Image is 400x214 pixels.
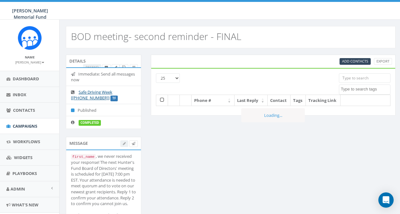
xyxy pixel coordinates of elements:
[12,202,39,208] span: What's New
[66,55,141,67] div: Details
[25,55,35,59] small: Name
[374,58,392,65] a: Export
[79,120,101,126] label: completed
[66,68,141,86] li: Immediate: Send all messages now
[15,60,44,64] small: [PERSON_NAME]
[71,108,78,112] i: Published
[235,95,268,106] th: Last Reply
[110,96,118,101] label: TF
[291,95,306,106] th: Tags
[71,31,241,42] h2: BOD meeting- second reminder - FINAL
[192,95,235,106] th: Phone #
[14,155,32,160] span: Widgets
[132,141,135,146] span: Send Test Message
[66,137,141,150] div: Message
[71,154,96,160] code: first_name
[339,73,390,83] input: Type to search
[122,65,126,70] span: Clone Campaign
[132,65,135,70] span: View Campaign Delivery Statistics
[13,139,40,144] span: Workflows
[341,86,390,92] textarea: Search
[71,89,112,101] a: Safe Driving Week [[PHONE_NUMBER]]
[378,192,394,208] div: Open Intercom Messenger
[12,8,48,20] span: [PERSON_NAME] Memorial Fund
[13,76,39,82] span: Dashboard
[105,65,108,70] span: Archive Campaign
[15,59,44,65] a: [PERSON_NAME]
[268,95,291,106] th: Contact
[13,92,26,97] span: Inbox
[12,171,37,176] span: Playbooks
[13,107,35,113] span: Contacts
[13,123,37,129] span: Campaigns
[18,26,42,50] img: Rally_Corp_Icon.png
[342,59,368,64] span: CSV files only
[66,104,141,117] li: Published
[306,95,340,106] th: Tracking Link
[342,59,368,64] span: Add Contacts
[11,186,25,192] span: Admin
[340,58,371,65] a: Add Contacts
[71,72,78,76] i: Immediate: Send all messages now
[241,108,305,123] div: Loading...
[114,65,117,70] span: Edit Campaign Title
